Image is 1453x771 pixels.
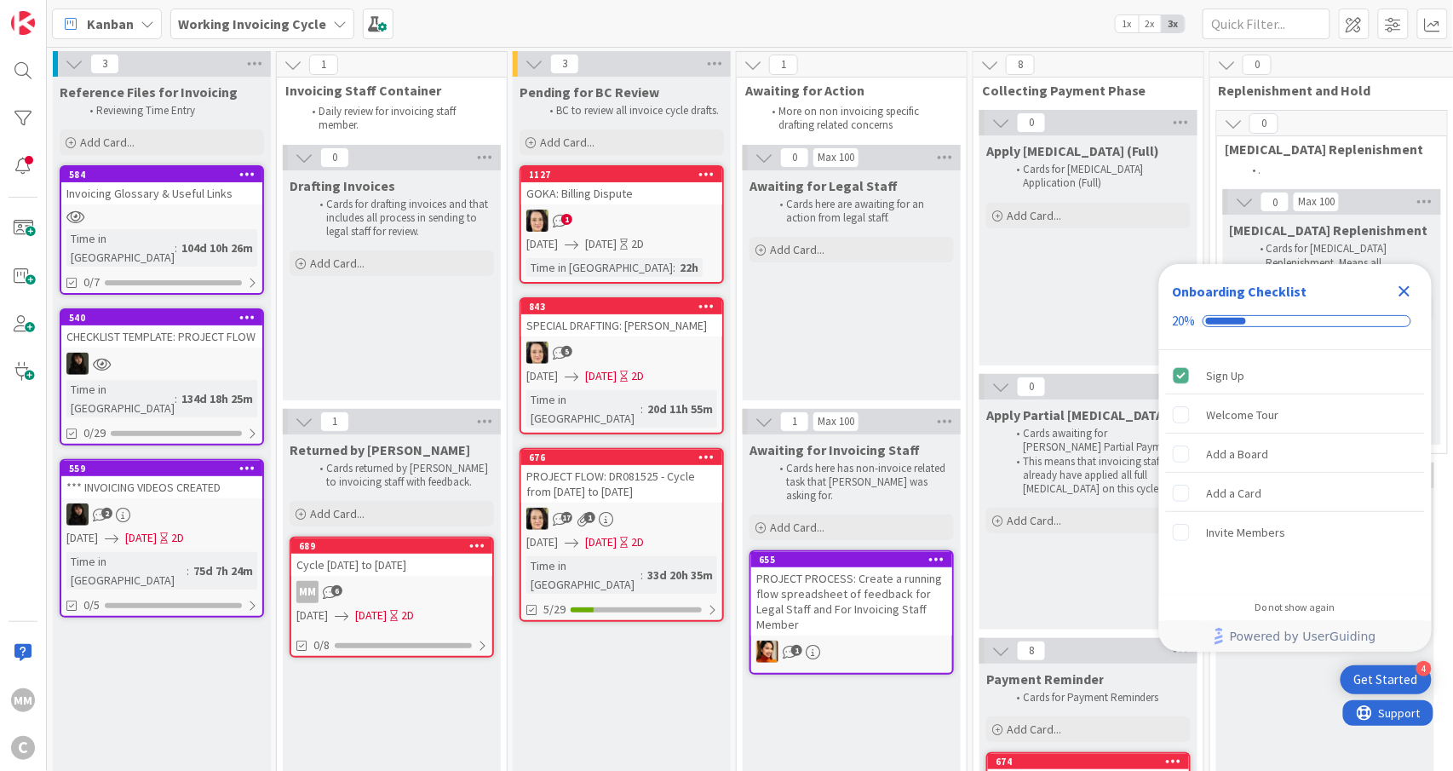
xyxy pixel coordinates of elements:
span: 5 [561,346,572,357]
span: 8 [1017,641,1046,661]
span: Returned by Breanna [290,441,470,458]
li: Cards for drafting invoices and that includes all process in sending to legal staff for review. [310,198,491,239]
span: 17 [561,512,572,523]
div: ES [61,503,262,526]
div: 2D [401,607,414,624]
span: 1 [780,411,809,432]
img: BL [526,210,548,232]
div: 584 [69,169,262,181]
span: 6 [331,585,342,596]
span: : [640,566,643,584]
div: 674 [996,756,1189,768]
div: PROJECT FLOW: DR081525 - Cycle from [DATE] to [DATE] [521,465,722,503]
div: 4 [1416,661,1432,676]
div: Invite Members is incomplete. [1166,514,1425,551]
div: 676 [529,452,722,463]
div: 584 [61,167,262,182]
div: Onboarding Checklist [1173,281,1307,302]
span: 2 [101,508,112,519]
li: Cards for Payment Reminders [1007,691,1188,705]
span: Apply Retainer (Full) [986,142,1160,159]
li: Cards for [MEDICAL_DATA] Replenishment. Means all [MEDICAL_DATA] has been applied. [1250,242,1432,284]
div: BL [521,210,722,232]
span: Add Card... [1007,513,1061,528]
span: 0 [780,147,809,168]
div: Max 100 [1298,198,1335,206]
span: [DATE] [66,529,98,547]
li: Cards for [MEDICAL_DATA] Application (Full) [1007,163,1188,191]
img: BL [526,342,548,364]
div: MM [296,581,319,603]
div: Max 100 [818,153,854,162]
span: : [175,239,177,257]
span: Support [36,3,78,23]
li: Cards awaiting for [PERSON_NAME] Partial Payment. [1007,427,1188,455]
div: Checklist Container [1159,264,1432,652]
div: Add a Card is incomplete. [1166,475,1425,512]
span: 0 [320,147,349,168]
span: 0/7 [83,273,100,291]
img: ES [66,503,89,526]
span: [DATE] [296,607,328,624]
div: C [11,736,35,760]
span: : [640,400,643,418]
span: 1 [584,512,595,523]
div: 676PROJECT FLOW: DR081525 - Cycle from [DATE] to [DATE] [521,450,722,503]
div: 2D [171,529,184,547]
div: Add a Board is incomplete. [1166,435,1425,473]
div: Invoicing Glossary & Useful Links [61,182,262,204]
li: Cards here are awaiting for an action from legal staff. [770,198,951,226]
div: 689 [299,540,492,552]
div: 33d 20h 35m [643,566,717,584]
span: Replenishment and Hold [1219,82,1433,99]
span: Collecting Payment Phase [982,82,1182,99]
div: Footer [1159,621,1432,652]
div: Open Get Started checklist, remaining modules: 4 [1341,665,1432,694]
div: 540 [69,312,262,324]
span: 2x [1139,15,1162,32]
span: [DATE] [526,533,558,551]
span: 0 [1261,192,1289,212]
img: PM [756,641,778,663]
li: BC to review all invoice cycle drafts. [540,104,721,118]
span: : [187,561,189,580]
div: 559 [69,463,262,475]
span: [DATE] [585,533,617,551]
b: Working Invoicing Cycle [178,15,326,32]
span: Awaiting for Action [745,82,945,99]
span: Add Card... [770,242,824,257]
span: 1 [320,411,349,432]
div: Time in [GEOGRAPHIC_DATA] [526,258,673,277]
span: Reference Files for Invoicing [60,83,238,101]
div: Sign Up is complete. [1166,357,1425,394]
span: 1 [791,645,802,656]
span: Powered by UserGuiding [1230,626,1376,647]
span: 1 [561,214,572,225]
img: ES [66,353,89,375]
span: [DATE] [526,367,558,385]
div: 75d 7h 24m [189,561,257,580]
span: [DATE] [125,529,157,547]
span: Invoicing Staff Container [285,82,485,99]
li: Daily review for invoicing staff member. [302,105,487,133]
div: BL [521,342,722,364]
span: [DATE] [355,607,387,624]
span: Add Card... [310,506,365,521]
div: GOKA: Billing Dispute [521,182,722,204]
div: 540CHECKLIST TEMPLATE: PROJECT FLOW [61,310,262,348]
div: 2D [631,533,644,551]
span: Apply Partial Retainer [986,406,1169,423]
div: SPECIAL DRAFTING: [PERSON_NAME] [521,314,722,337]
div: Time in [GEOGRAPHIC_DATA] [66,380,175,417]
span: Retainer Replenishment [1226,141,1426,158]
div: Invite Members [1207,522,1286,543]
li: Cards here has non-invoice related task that [PERSON_NAME] was asking for. [770,462,951,503]
div: 559*** INVOICING VIDEOS CREATED [61,461,262,498]
div: Welcome Tour is incomplete. [1166,396,1425,434]
div: PM [751,641,952,663]
div: BL [521,508,722,530]
div: MM [291,581,492,603]
span: 0/29 [83,424,106,442]
span: Awaiting for Invoicing Staff [749,441,920,458]
span: 0 [1017,377,1046,397]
